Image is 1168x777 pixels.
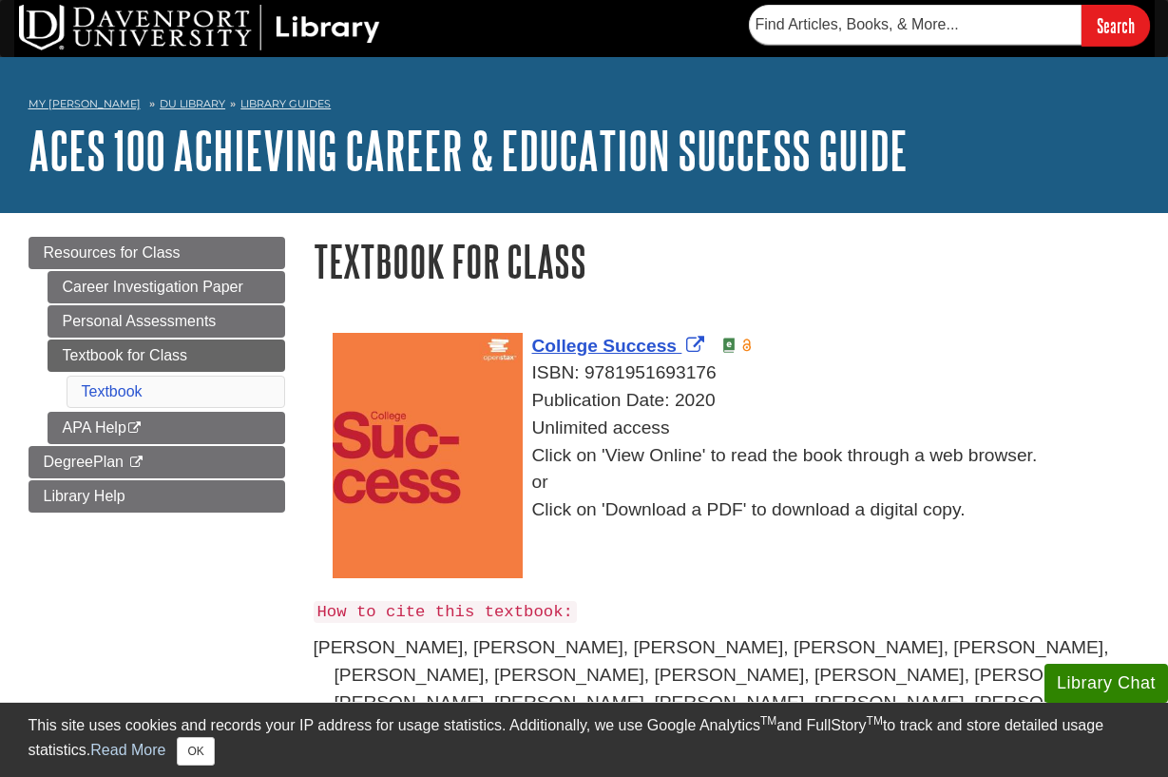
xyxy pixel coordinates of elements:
[29,121,908,180] a: ACES 100 Achieving Career & Education Success Guide
[29,96,141,112] a: My [PERSON_NAME]
[19,5,380,50] img: DU Library
[314,601,577,623] code: How to cite this textbook:
[29,237,285,269] a: Resources for Class
[1044,664,1168,703] button: Library Chat
[48,412,285,444] a: APA Help
[90,742,165,758] a: Read More
[749,5,1150,46] form: Searches DU Library's articles, books, and more
[177,737,214,766] button: Close
[1082,5,1150,46] input: Search
[29,91,1140,122] nav: breadcrumb
[532,336,678,356] span: College Success
[48,340,285,372] a: Textbook for Class
[48,271,285,303] a: Career Investigation Paper
[126,422,143,435] i: This link opens in a new window
[867,714,883,728] sup: TM
[333,387,1140,415] div: Publication Date: 2020
[240,97,331,110] a: Library Guides
[333,415,1140,524] div: Unlimited access Click on 'View Online' to read the book through a web browser. or Click on 'Down...
[29,237,285,513] div: Guide Page Menu
[29,446,285,478] a: DegreePlan
[740,338,755,353] img: Open Access
[314,237,1140,285] h1: Textbook for Class
[48,305,285,338] a: Personal Assessments
[532,336,710,356] a: Link opens in new window
[127,456,144,469] i: This link opens in a new window
[749,5,1082,45] input: Find Articles, Books, & More...
[760,714,776,728] sup: TM
[333,333,523,579] img: Cover Art
[29,714,1140,766] div: This site uses cookies and records your IP address for usage statistics. Additionally, we use Goo...
[314,634,1140,744] p: [PERSON_NAME], [PERSON_NAME], [PERSON_NAME], [PERSON_NAME], [PERSON_NAME], [PERSON_NAME], [PERSON...
[721,338,737,353] img: e-Book
[44,244,181,261] span: Resources for Class
[44,454,124,470] span: DegreePlan
[44,488,125,504] span: Library Help
[160,97,225,110] a: DU Library
[82,383,143,399] a: Textbook
[333,359,1140,387] div: ISBN: 9781951693176
[29,480,285,513] a: Library Help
